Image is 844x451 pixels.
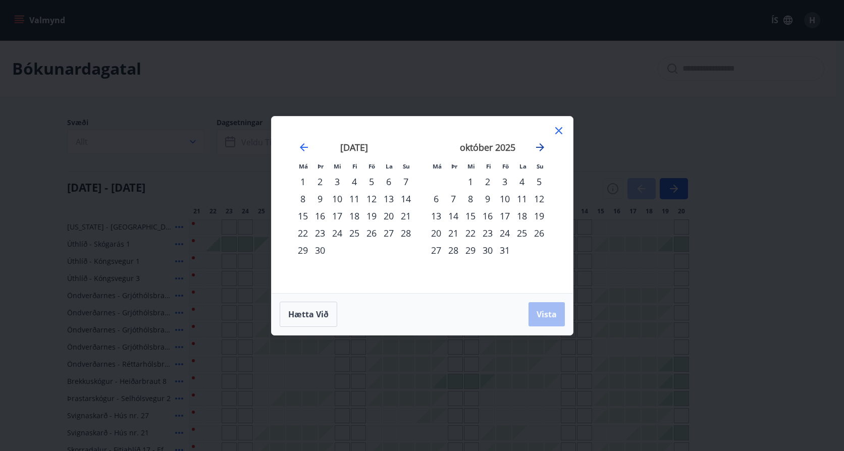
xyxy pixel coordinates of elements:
td: Choose fimmtudagur, 11. september 2025 as your check-in date. It’s available. [346,190,363,207]
div: 21 [397,207,414,224]
td: Choose fimmtudagur, 25. september 2025 as your check-in date. It’s available. [346,224,363,242]
td: Choose föstudagur, 24. október 2025 as your check-in date. It’s available. [496,224,513,242]
td: Choose mánudagur, 27. október 2025 as your check-in date. It’s available. [428,242,445,259]
td: Choose fimmtudagur, 18. september 2025 as your check-in date. It’s available. [346,207,363,224]
td: Choose sunnudagur, 21. september 2025 as your check-in date. It’s available. [397,207,414,224]
div: 6 [380,173,397,190]
div: 19 [363,207,380,224]
td: Choose þriðjudagur, 14. október 2025 as your check-in date. It’s available. [445,207,462,224]
td: Choose miðvikudagur, 3. september 2025 as your check-in date. It’s available. [329,173,346,190]
td: Choose sunnudagur, 14. september 2025 as your check-in date. It’s available. [397,190,414,207]
td: Choose þriðjudagur, 23. september 2025 as your check-in date. It’s available. [311,224,329,242]
div: 18 [513,207,531,224]
div: 12 [531,190,548,207]
small: La [386,162,393,170]
small: Fi [486,162,491,170]
div: 30 [311,242,329,259]
div: 6 [428,190,445,207]
td: Choose mánudagur, 13. október 2025 as your check-in date. It’s available. [428,207,445,224]
small: Þr [451,162,457,170]
div: 15 [294,207,311,224]
div: 28 [397,224,414,242]
td: Choose fimmtudagur, 9. október 2025 as your check-in date. It’s available. [479,190,496,207]
div: 9 [479,190,496,207]
div: 25 [513,224,531,242]
div: 18 [346,207,363,224]
div: 11 [513,190,531,207]
small: Su [537,162,544,170]
div: 1 [294,173,311,190]
small: Má [433,162,442,170]
span: Hætta við [288,309,329,320]
small: Fi [352,162,357,170]
div: 28 [445,242,462,259]
small: Má [299,162,308,170]
td: Choose laugardagur, 20. september 2025 as your check-in date. It’s available. [380,207,397,224]
td: Choose þriðjudagur, 9. september 2025 as your check-in date. It’s available. [311,190,329,207]
td: Choose föstudagur, 5. september 2025 as your check-in date. It’s available. [363,173,380,190]
div: 2 [479,173,496,190]
div: 25 [346,224,363,242]
td: Choose sunnudagur, 7. september 2025 as your check-in date. It’s available. [397,173,414,190]
strong: október 2025 [460,141,515,153]
div: 21 [445,224,462,242]
small: Fö [502,162,509,170]
td: Choose þriðjudagur, 28. október 2025 as your check-in date. It’s available. [445,242,462,259]
div: 29 [294,242,311,259]
div: Move backward to switch to the previous month. [298,141,310,153]
td: Choose fimmtudagur, 16. október 2025 as your check-in date. It’s available. [479,207,496,224]
div: 20 [380,207,397,224]
td: Choose sunnudagur, 28. september 2025 as your check-in date. It’s available. [397,224,414,242]
div: 31 [496,242,513,259]
td: Choose laugardagur, 27. september 2025 as your check-in date. It’s available. [380,224,397,242]
td: Choose fimmtudagur, 30. október 2025 as your check-in date. It’s available. [479,242,496,259]
td: Choose fimmtudagur, 2. október 2025 as your check-in date. It’s available. [479,173,496,190]
td: Choose föstudagur, 31. október 2025 as your check-in date. It’s available. [496,242,513,259]
button: Hætta við [280,302,337,327]
td: Choose mánudagur, 6. október 2025 as your check-in date. It’s available. [428,190,445,207]
div: 23 [479,224,496,242]
td: Choose miðvikudagur, 17. september 2025 as your check-in date. It’s available. [329,207,346,224]
div: 5 [531,173,548,190]
div: 11 [346,190,363,207]
td: Choose föstudagur, 3. október 2025 as your check-in date. It’s available. [496,173,513,190]
div: 23 [311,224,329,242]
strong: [DATE] [340,141,368,153]
div: 22 [462,224,479,242]
div: 2 [311,173,329,190]
td: Choose miðvikudagur, 29. október 2025 as your check-in date. It’s available. [462,242,479,259]
td: Choose fimmtudagur, 23. október 2025 as your check-in date. It’s available. [479,224,496,242]
small: Þr [318,162,324,170]
div: 19 [531,207,548,224]
td: Choose mánudagur, 8. september 2025 as your check-in date. It’s available. [294,190,311,207]
td: Choose mánudagur, 22. september 2025 as your check-in date. It’s available. [294,224,311,242]
td: Choose miðvikudagur, 22. október 2025 as your check-in date. It’s available. [462,224,479,242]
td: Choose miðvikudagur, 10. september 2025 as your check-in date. It’s available. [329,190,346,207]
td: Choose þriðjudagur, 2. september 2025 as your check-in date. It’s available. [311,173,329,190]
div: 4 [346,173,363,190]
td: Choose miðvikudagur, 24. september 2025 as your check-in date. It’s available. [329,224,346,242]
td: Choose sunnudagur, 12. október 2025 as your check-in date. It’s available. [531,190,548,207]
div: 24 [329,224,346,242]
td: Choose mánudagur, 1. september 2025 as your check-in date. It’s available. [294,173,311,190]
div: 4 [513,173,531,190]
div: 8 [462,190,479,207]
div: 13 [428,207,445,224]
td: Choose mánudagur, 15. september 2025 as your check-in date. It’s available. [294,207,311,224]
div: 13 [380,190,397,207]
small: La [519,162,526,170]
div: 14 [445,207,462,224]
div: 5 [363,173,380,190]
small: Mi [334,162,341,170]
div: 12 [363,190,380,207]
td: Choose föstudagur, 26. september 2025 as your check-in date. It’s available. [363,224,380,242]
div: 3 [329,173,346,190]
td: Choose laugardagur, 25. október 2025 as your check-in date. It’s available. [513,224,531,242]
td: Choose þriðjudagur, 16. september 2025 as your check-in date. It’s available. [311,207,329,224]
td: Choose laugardagur, 4. október 2025 as your check-in date. It’s available. [513,173,531,190]
div: 30 [479,242,496,259]
td: Choose þriðjudagur, 7. október 2025 as your check-in date. It’s available. [445,190,462,207]
td: Choose þriðjudagur, 30. september 2025 as your check-in date. It’s available. [311,242,329,259]
div: 8 [294,190,311,207]
td: Choose föstudagur, 12. september 2025 as your check-in date. It’s available. [363,190,380,207]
